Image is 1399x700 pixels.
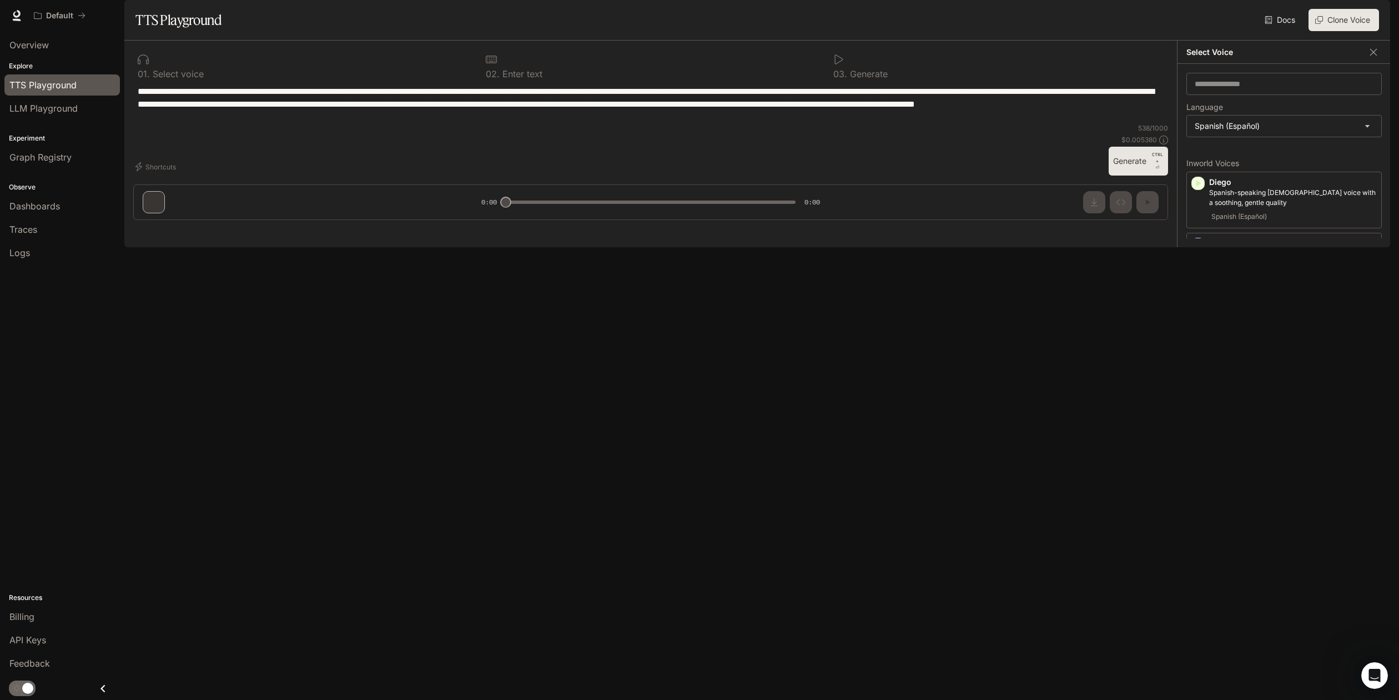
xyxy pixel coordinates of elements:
[500,69,542,78] p: Enter text
[135,9,222,31] h1: TTS Playground
[486,69,500,78] p: 0 2 .
[1109,147,1168,176] button: GenerateCTRL +⏎
[1151,151,1164,164] p: CTRL +
[1138,123,1168,133] p: 538 / 1000
[833,69,847,78] p: 0 3 .
[138,69,150,78] p: 0 1 .
[1361,662,1388,689] iframe: Intercom live chat
[1209,210,1269,223] span: Spanish (Español)
[1187,116,1381,137] div: Spanish (Español)
[1151,151,1164,171] p: ⏎
[1186,159,1382,167] p: Inworld Voices
[847,69,888,78] p: Generate
[46,11,73,21] p: Default
[1309,9,1379,31] button: Clone Voice
[150,69,204,78] p: Select voice
[1262,9,1300,31] a: Docs
[1209,177,1377,188] p: Diego
[29,4,90,27] button: All workspaces
[133,158,180,176] button: Shortcuts
[1209,238,1377,249] p: Lupita
[1186,103,1223,111] p: Language
[1209,188,1377,208] p: Spanish-speaking male voice with a soothing, gentle quality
